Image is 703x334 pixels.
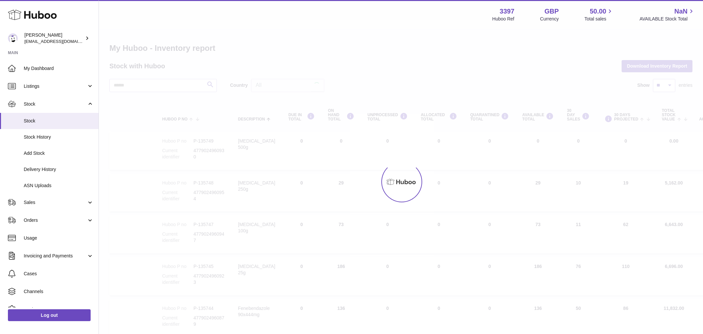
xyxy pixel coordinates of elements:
div: Currency [540,16,559,22]
span: Orders [24,217,87,223]
div: Huboo Ref [492,16,514,22]
span: AVAILABLE Stock Total [639,16,695,22]
span: 50.00 [590,7,606,16]
strong: GBP [544,7,559,16]
span: Add Stock [24,150,94,156]
strong: 3397 [500,7,514,16]
div: [PERSON_NAME] [24,32,84,45]
span: Stock History [24,134,94,140]
span: Stock [24,101,87,107]
a: 50.00 Total sales [584,7,614,22]
span: Cases [24,271,94,277]
span: Sales [24,199,87,206]
span: Total sales [584,16,614,22]
span: Usage [24,235,94,241]
span: NaN [674,7,688,16]
img: sales@canchema.com [8,33,18,43]
span: Stock [24,118,94,124]
span: Delivery History [24,166,94,173]
span: My Dashboard [24,65,94,72]
span: Listings [24,83,87,89]
span: [EMAIL_ADDRESS][DOMAIN_NAME] [24,39,97,44]
a: NaN AVAILABLE Stock Total [639,7,695,22]
span: ASN Uploads [24,183,94,189]
span: Settings [24,306,94,313]
span: Invoicing and Payments [24,253,87,259]
span: Channels [24,288,94,295]
a: Log out [8,309,91,321]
